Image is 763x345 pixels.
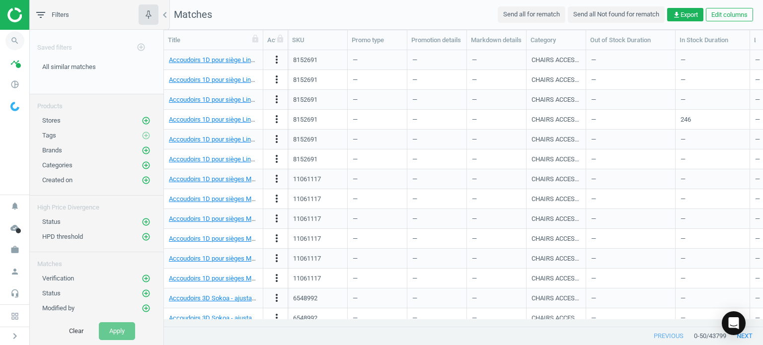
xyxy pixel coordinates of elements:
[472,289,521,307] div: —
[142,161,151,170] i: add_circle_outline
[532,234,581,243] div: CHAIRS ACCESSORIES
[271,232,283,245] button: more_vert
[271,212,283,224] i: more_vert
[292,36,343,45] div: SKU
[591,111,670,128] div: —
[141,232,151,242] button: add_circle_outline
[141,131,151,140] button: add_circle_outline
[472,131,521,148] div: —
[271,193,283,205] i: more_vert
[353,250,402,267] div: —
[5,262,24,281] i: person
[271,73,283,86] button: more_vert
[681,170,745,188] div: —
[293,155,317,164] div: 8152691
[5,284,24,303] i: headset_mic
[293,314,317,323] div: 6548992
[472,71,521,88] div: —
[681,309,745,327] div: —
[532,175,581,184] div: CHAIRS ACCESSORIES
[591,71,670,88] div: —
[42,117,61,124] span: Stores
[99,322,135,340] button: Apply
[142,146,151,155] i: add_circle_outline
[591,289,670,307] div: —
[681,150,745,168] div: —
[141,116,151,126] button: add_circle_outline
[353,309,402,327] div: —
[694,332,706,341] span: 0 - 50
[472,51,521,69] div: —
[353,91,402,108] div: —
[271,133,283,146] button: more_vert
[472,91,521,108] div: —
[472,190,521,207] div: —
[532,56,581,65] div: CHAIRS ACCESSORIES
[532,195,581,204] div: CHAIRS ACCESSORIES
[591,270,670,287] div: —
[142,176,151,185] i: add_circle_outline
[42,176,73,184] span: Created on
[681,230,745,247] div: —
[590,36,671,45] div: Out of Stock Duration
[293,75,317,84] div: 8152691
[673,11,681,19] i: get_app
[472,170,521,188] div: —
[293,95,317,104] div: 8152691
[706,332,726,341] span: / 43799
[159,9,171,21] i: chevron_left
[667,8,703,22] button: get_appExport
[169,96,366,103] a: Accoudoirs 1D pour siège Linea - ajustables - la paire, 8033540633935
[532,95,581,104] div: CHAIRS ACCESSORIES
[271,113,283,126] button: more_vert
[532,75,581,84] div: CHAIRS ACCESSORIES
[169,275,369,282] a: Accoudoirs 1D pour sièges Melik - ajustables - la paire, 5900978076173
[169,215,369,222] a: Accoudoirs 1D pour sièges Melik - ajustables - la paire, 5900978076173
[141,274,151,283] button: add_circle_outline
[271,272,283,284] i: more_vert
[30,94,163,111] div: Products
[271,252,283,264] i: more_vert
[591,250,670,267] div: —
[722,311,746,335] div: Open Intercom Messenger
[141,288,151,298] button: add_circle_outline
[293,195,321,204] div: 11061117
[271,153,283,165] i: more_vert
[353,170,402,188] div: —
[412,190,461,207] div: —
[131,37,151,58] button: add_circle_outline
[353,190,402,207] div: —
[169,195,369,203] a: Accoudoirs 1D pour sièges Melik - ajustables - la paire, 5900978076173
[412,91,461,108] div: —
[271,312,283,325] button: more_vert
[271,173,283,186] button: more_vert
[412,270,461,287] div: —
[591,131,670,148] div: —
[673,10,698,19] span: Export
[293,234,321,243] div: 11061117
[293,135,317,144] div: 8152691
[352,36,403,45] div: Promo type
[353,111,402,128] div: —
[10,102,19,111] img: wGWNvw8QSZomAAAAABJRU5ErkJggg==
[353,230,402,247] div: —
[169,314,337,322] a: Accoudoirs 3D Sokoa - ajustables - la paire, 3660916037889
[591,91,670,108] div: —
[412,289,461,307] div: —
[293,56,317,65] div: 8152691
[353,51,402,69] div: —
[42,304,75,312] span: Modified by
[472,309,521,327] div: —
[591,150,670,168] div: —
[271,173,283,185] i: more_vert
[472,230,521,247] div: —
[42,233,83,240] span: HPD threshold
[532,314,581,323] div: CHAIRS ACCESSORIES
[164,50,763,319] div: grid
[532,115,581,124] div: CHAIRS ACCESSORIES
[42,289,61,297] span: Status
[7,7,78,22] img: ajHJNr6hYgQAAAAASUVORK5CYII=
[169,56,366,64] a: Accoudoirs 1D pour siège Linea - ajustables - la paire, 8033540633935
[472,150,521,168] div: —
[353,150,402,168] div: —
